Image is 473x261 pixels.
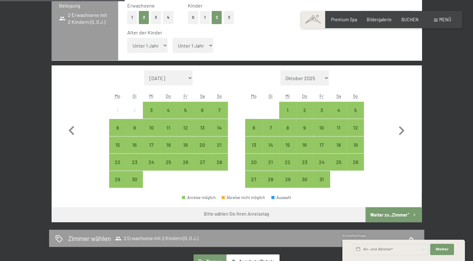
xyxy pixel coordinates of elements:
[330,119,347,136] div: Sat Oct 11 2025
[296,171,313,188] div: Anreise möglich
[59,12,111,26] span: 2 Erwachsene mit 2 Kindern (0, 0 J.)
[285,93,290,99] abbr: Mittwoch
[314,108,329,123] div: 3
[211,154,228,171] div: Sun Sep 28 2025
[348,125,363,141] div: 12
[59,2,111,9] h3: Belegung
[313,136,330,153] div: Fri Oct 17 2025
[211,119,228,136] div: Sun Sep 14 2025
[194,154,211,171] div: Sat Sep 27 2025
[177,119,194,136] div: Fri Sep 12 2025
[313,154,330,171] div: Fri Oct 24 2025
[177,154,194,171] div: Fri Sep 26 2025
[279,102,296,119] div: Anreise möglich
[194,160,210,175] div: 27
[110,125,125,141] div: 8
[143,154,160,171] div: Wed Sep 24 2025
[280,142,295,158] div: 15
[430,244,454,255] button: Weiter
[314,177,329,192] div: 31
[313,154,330,171] div: Anreise möglich
[182,196,216,200] div: Anreise möglich
[280,125,295,141] div: 8
[194,142,210,158] div: 20
[160,154,177,171] div: Thu Sep 25 2025
[313,136,330,153] div: Anreise möglich
[313,102,330,119] div: Anreise möglich
[166,93,171,99] abbr: Donnerstag
[126,154,143,171] div: Tue Sep 23 2025
[330,136,347,153] div: Sat Oct 18 2025
[161,142,176,158] div: 18
[313,102,330,119] div: Fri Oct 03 2025
[279,154,296,171] div: Anreise möglich
[263,160,279,175] div: 21
[127,11,137,24] button: 1
[143,125,159,141] div: 10
[347,154,364,171] div: Anreise möglich
[331,125,346,141] div: 11
[163,11,174,24] button: 4
[109,154,126,171] div: Anreise möglich
[279,154,296,171] div: Wed Oct 22 2025
[367,17,392,22] span: Bildergalerie
[160,102,177,119] div: Anreise möglich
[262,136,279,153] div: Tue Oct 14 2025
[347,136,364,153] div: Sun Oct 19 2025
[280,108,295,123] div: 1
[109,136,126,153] div: Mon Sep 15 2025
[126,119,143,136] div: Tue Sep 09 2025
[353,93,358,99] abbr: Sonntag
[439,17,451,22] span: Menü
[279,171,296,188] div: Wed Oct 29 2025
[365,207,421,222] button: Weiter zu „Zimmer“
[297,160,312,175] div: 23
[331,17,357,22] a: Premium Spa
[313,119,330,136] div: Anreise möglich
[177,102,194,119] div: Anreise möglich
[262,119,279,136] div: Tue Oct 07 2025
[110,177,125,192] div: 29
[143,160,159,175] div: 24
[126,136,143,153] div: Anreise möglich
[330,119,347,136] div: Anreise möglich
[245,119,262,136] div: Anreise möglich
[127,3,155,8] span: Erwachsene
[110,142,125,158] div: 15
[178,160,193,175] div: 26
[109,102,126,119] div: Mon Sep 01 2025
[161,108,176,123] div: 4
[178,142,193,158] div: 19
[296,119,313,136] div: Anreise möglich
[279,171,296,188] div: Anreise möglich
[109,136,126,153] div: Anreise möglich
[63,70,81,188] button: Vorheriger Monat
[246,177,261,192] div: 27
[194,102,211,119] div: Sat Sep 06 2025
[296,102,313,119] div: Anreise möglich
[330,136,347,153] div: Anreise möglich
[348,160,363,175] div: 26
[160,154,177,171] div: Anreise möglich
[251,93,256,99] abbr: Montag
[262,154,279,171] div: Anreise möglich
[331,142,346,158] div: 18
[194,125,210,141] div: 13
[211,160,227,175] div: 28
[279,102,296,119] div: Wed Oct 01 2025
[296,102,313,119] div: Thu Oct 02 2025
[262,171,279,188] div: Anreise möglich
[245,154,262,171] div: Mon Oct 20 2025
[177,136,194,153] div: Fri Sep 19 2025
[331,160,346,175] div: 25
[194,102,211,119] div: Anreise möglich
[126,102,143,119] div: Tue Sep 02 2025
[143,108,159,123] div: 3
[194,119,211,136] div: Anreise möglich
[161,160,176,175] div: 25
[262,171,279,188] div: Tue Oct 28 2025
[280,160,295,175] div: 22
[262,154,279,171] div: Tue Oct 21 2025
[347,154,364,171] div: Sun Oct 26 2025
[246,142,261,158] div: 13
